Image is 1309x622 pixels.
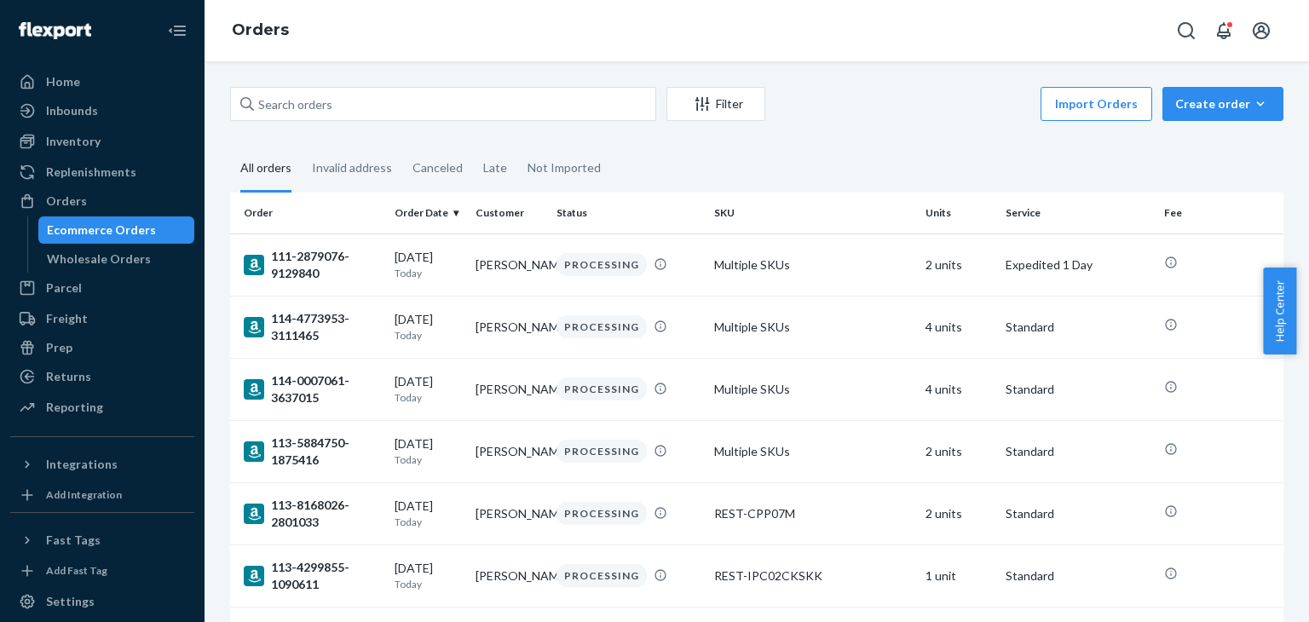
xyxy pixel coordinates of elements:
div: [DATE] [395,311,462,343]
div: Integrations [46,456,118,473]
div: Not Imported [528,146,601,190]
div: PROCESSING [556,564,647,587]
div: Home [46,73,80,90]
p: Today [395,390,462,405]
a: Prep [10,334,194,361]
button: Fast Tags [10,527,194,554]
div: 113-5884750-1875416 [244,435,381,469]
div: Parcel [46,279,82,297]
td: [PERSON_NAME] [469,296,550,358]
button: Integrations [10,451,194,478]
a: Home [10,68,194,95]
p: Today [395,515,462,529]
div: Invalid address [312,146,392,190]
th: Status [550,193,707,233]
td: [PERSON_NAME] [469,420,550,482]
div: Fast Tags [46,532,101,549]
th: Order [230,193,388,233]
div: [DATE] [395,249,462,280]
div: Add Integration [46,487,122,502]
td: [PERSON_NAME] [469,482,550,544]
td: 1 unit [919,544,1000,607]
a: Replenishments [10,158,194,186]
img: Flexport logo [19,22,91,39]
a: Orders [232,20,289,39]
div: Prep [46,339,72,356]
td: 2 units [919,233,1000,296]
div: 113-8168026-2801033 [244,497,381,531]
div: PROCESSING [556,440,647,463]
div: All orders [240,146,291,193]
div: Settings [46,593,95,610]
div: Inbounds [46,102,98,119]
div: PROCESSING [556,377,647,400]
div: Reporting [46,399,103,416]
div: [DATE] [395,373,462,405]
p: Standard [1006,505,1150,522]
a: Add Fast Tag [10,561,194,581]
p: Today [395,266,462,280]
div: Orders [46,193,87,210]
div: Freight [46,310,88,327]
th: Service [999,193,1156,233]
a: Returns [10,363,194,390]
th: Fee [1157,193,1283,233]
div: Canceled [412,146,463,190]
button: Open account menu [1244,14,1278,48]
button: Close Navigation [160,14,194,48]
button: Import Orders [1041,87,1152,121]
p: Standard [1006,443,1150,460]
div: Inventory [46,133,101,150]
p: Today [395,452,462,467]
td: Multiple SKUs [707,296,918,358]
a: Inventory [10,128,194,155]
td: [PERSON_NAME] [469,544,550,607]
a: Settings [10,588,194,615]
a: Wholesale Orders [38,245,195,273]
a: Orders [10,187,194,215]
td: 4 units [919,296,1000,358]
a: Freight [10,305,194,332]
button: Create order [1162,87,1283,121]
div: Wholesale Orders [47,251,151,268]
div: Ecommerce Orders [47,222,156,239]
a: Add Integration [10,485,194,505]
p: Standard [1006,319,1150,336]
p: Standard [1006,381,1150,398]
td: Multiple SKUs [707,358,918,420]
div: Filter [667,95,764,112]
td: 2 units [919,420,1000,482]
button: Open Search Box [1169,14,1203,48]
button: Help Center [1263,268,1296,354]
p: Today [395,328,462,343]
a: Parcel [10,274,194,302]
div: Create order [1175,95,1271,112]
div: 114-4773953-3111465 [244,310,381,344]
div: PROCESSING [556,315,647,338]
div: Replenishments [46,164,136,181]
td: 2 units [919,482,1000,544]
div: PROCESSING [556,253,647,276]
input: Search orders [230,87,656,121]
div: [DATE] [395,435,462,467]
ol: breadcrumbs [218,6,303,55]
th: Order Date [388,193,469,233]
div: [DATE] [395,560,462,591]
div: REST-IPC02CKSKK [714,567,911,585]
div: PROCESSING [556,502,647,525]
a: Reporting [10,394,194,421]
div: REST-CPP07M [714,505,911,522]
td: Multiple SKUs [707,233,918,296]
div: Late [483,146,507,190]
a: Inbounds [10,97,194,124]
div: Returns [46,368,91,385]
div: Customer [476,205,543,220]
td: [PERSON_NAME] [469,358,550,420]
div: 114-0007061-3637015 [244,372,381,406]
button: Open notifications [1207,14,1241,48]
th: Units [919,193,1000,233]
th: SKU [707,193,918,233]
div: [DATE] [395,498,462,529]
a: Ecommerce Orders [38,216,195,244]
